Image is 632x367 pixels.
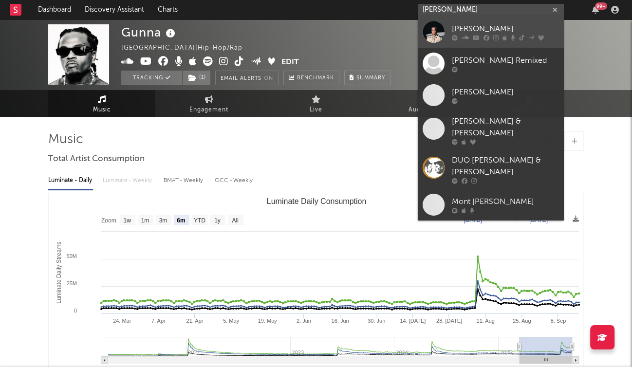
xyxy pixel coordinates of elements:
span: Music [93,104,111,116]
div: [PERSON_NAME] Remixed [452,55,559,67]
a: [PERSON_NAME] [418,16,564,48]
text: 8. Sep [550,318,566,324]
span: Engagement [189,104,228,116]
text: 1w [124,217,131,224]
text: 19. May [258,318,278,324]
div: 99 + [595,2,607,10]
text: 6m [177,217,185,224]
span: Benchmark [297,73,334,84]
text: 1y [214,217,221,224]
text: 2. Jun [297,318,311,324]
text: 25M [67,280,77,286]
a: Mont [PERSON_NAME] [418,189,564,220]
div: [PERSON_NAME] [452,23,559,35]
a: Engagement [155,90,262,117]
input: Search for artists [418,4,564,16]
text: 3m [159,217,167,224]
div: DUO [PERSON_NAME] & [PERSON_NAME] [452,155,559,178]
text: 21. Apr [186,318,204,324]
a: Benchmark [283,71,339,85]
button: Email AlertsOn [215,71,279,85]
div: OCC - Weekly [215,172,254,189]
text: 7. Apr [151,318,166,324]
text: 30. Jun [368,318,385,324]
text: 14. [DATE] [400,318,426,324]
div: Gunna [121,24,178,40]
a: Live [262,90,370,117]
a: [PERSON_NAME] Remixed [418,48,564,79]
text: Luminate Daily Streams [56,241,62,303]
text: 11. Aug [476,318,494,324]
button: (1) [183,71,210,85]
span: Live [310,104,322,116]
div: Mont [PERSON_NAME] [452,196,559,208]
div: [PERSON_NAME] [452,87,559,98]
div: [GEOGRAPHIC_DATA] | Hip-Hop/Rap [121,42,254,54]
button: Edit [281,56,299,69]
button: Summary [344,71,390,85]
a: Music [48,90,155,117]
text: 50M [67,253,77,259]
text: All [232,217,238,224]
a: DUO [PERSON_NAME] & [PERSON_NAME] [418,150,564,189]
text: 25. Aug [513,318,531,324]
text: 5. May [223,318,240,324]
span: Total Artist Consumption [48,153,145,165]
div: BMAT - Weekly [164,172,205,189]
span: Summary [356,75,385,81]
text: Zoom [101,217,116,224]
text: YTD [194,217,205,224]
text: 0 [74,308,77,313]
div: Luminate - Daily [48,172,93,189]
div: [PERSON_NAME] & [PERSON_NAME] [452,116,559,139]
text: 28. [DATE] [436,318,462,324]
text: 1m [141,217,149,224]
a: [PERSON_NAME] & [PERSON_NAME] [418,111,564,150]
span: ( 1 ) [182,71,211,85]
button: 99+ [592,6,599,14]
text: 24. Mar [113,318,131,324]
button: Tracking [121,71,182,85]
text: Luminate Daily Consumption [267,197,367,205]
a: [PERSON_NAME] [418,79,564,111]
span: Audience [409,104,438,116]
text: 16. Jun [331,318,349,324]
em: On [264,76,273,81]
a: Audience [370,90,477,117]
